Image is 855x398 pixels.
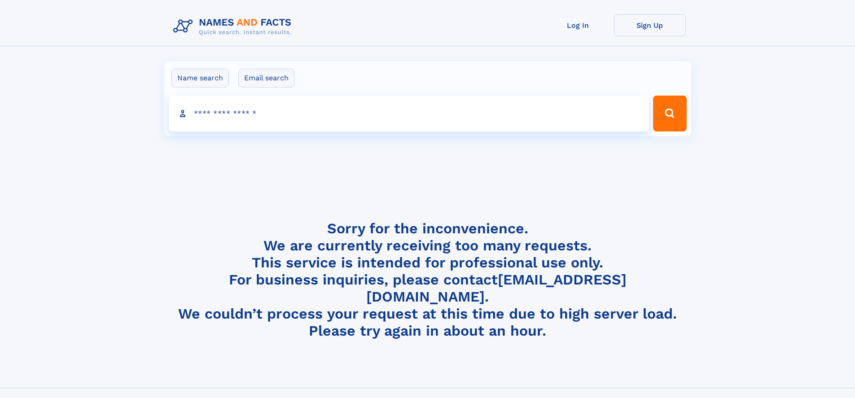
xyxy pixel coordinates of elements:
[614,14,686,36] a: Sign Up
[170,14,299,39] img: Logo Names and Facts
[366,271,627,305] a: [EMAIL_ADDRESS][DOMAIN_NAME]
[238,69,294,87] label: Email search
[170,220,686,340] h4: Sorry for the inconvenience. We are currently receiving too many requests. This service is intend...
[171,69,229,87] label: Name search
[542,14,614,36] a: Log In
[653,96,686,131] button: Search Button
[169,96,649,131] input: search input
